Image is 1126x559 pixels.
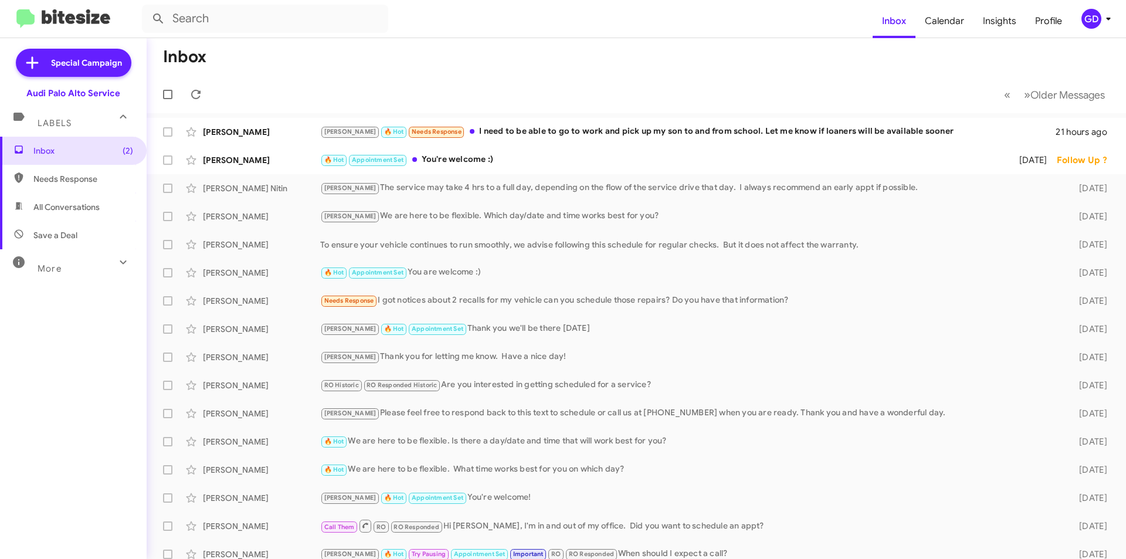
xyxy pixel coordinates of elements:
button: GD [1071,9,1113,29]
span: Needs Response [412,128,462,135]
span: RO [551,550,561,558]
a: Calendar [915,4,974,38]
span: [PERSON_NAME] [324,550,377,558]
button: Previous [997,83,1018,107]
span: [PERSON_NAME] [324,409,377,417]
div: [PERSON_NAME] [203,295,320,307]
button: Next [1017,83,1112,107]
div: [DATE] [1060,464,1117,476]
div: [PERSON_NAME] [203,408,320,419]
span: Special Campaign [51,57,122,69]
span: Needs Response [324,297,374,304]
span: Call Them [324,523,355,531]
div: To ensure your vehicle continues to run smoothly, we advise following this schedule for regular c... [320,239,1060,250]
div: [PERSON_NAME] [203,436,320,448]
div: You're welcome! [320,491,1060,504]
div: [PERSON_NAME] [203,267,320,279]
span: All Conversations [33,201,100,213]
div: Are you interested in getting scheduled for a service? [320,378,1060,392]
span: 🔥 Hot [324,466,344,473]
div: We are here to be flexible. What time works best for you on which day? [320,463,1060,476]
span: Needs Response [33,173,133,185]
div: [DATE] [1060,492,1117,504]
span: Labels [38,118,72,128]
span: [PERSON_NAME] [324,212,377,220]
div: You're welcome :) [320,153,1004,167]
div: Hi [PERSON_NAME], I'm in and out of my office. Did you want to schedule an appt? [320,519,1060,533]
div: We are here to be flexible. Which day/date and time works best for you? [320,209,1060,223]
div: GD [1081,9,1101,29]
span: 🔥 Hot [324,156,344,164]
div: [DATE] [1060,211,1117,222]
a: Profile [1026,4,1071,38]
div: [DATE] [1060,182,1117,194]
div: [PERSON_NAME] [203,351,320,363]
div: I need to be able to go to work and pick up my son to and from school. Let me know if loaners wil... [320,125,1056,138]
span: Appointment Set [454,550,506,558]
span: RO Historic [324,381,359,389]
span: Save a Deal [33,229,77,241]
span: Important [513,550,544,558]
div: [PERSON_NAME] [203,492,320,504]
span: 🔥 Hot [384,325,404,333]
div: You are welcome :) [320,266,1060,279]
div: [PERSON_NAME] [203,126,320,138]
div: [PERSON_NAME] [203,239,320,250]
span: [PERSON_NAME] [324,494,377,502]
a: Inbox [873,4,915,38]
div: [PERSON_NAME] [203,154,320,166]
span: Appointment Set [352,269,403,276]
div: Follow Up ? [1057,154,1117,166]
div: [DATE] [1004,154,1057,166]
span: 🔥 Hot [384,128,404,135]
div: 21 hours ago [1056,126,1117,138]
a: Insights [974,4,1026,38]
span: Try Pausing [412,550,446,558]
div: Thank you for letting me know. Have a nice day! [320,350,1060,364]
span: Appointment Set [352,156,403,164]
span: RO Responded [394,523,439,531]
div: The service may take 4 hrs to a full day, depending on the flow of the service drive that day. I ... [320,181,1060,195]
span: More [38,263,62,274]
span: Older Messages [1030,89,1105,101]
div: I got notices about 2 recalls for my vehicle can you schedule those repairs? Do you have that inf... [320,294,1060,307]
div: We are here to be flexible. Is there a day/date and time that will work best for you? [320,435,1060,448]
span: « [1004,87,1010,102]
span: 🔥 Hot [384,494,404,502]
div: [PERSON_NAME] Nitin [203,182,320,194]
span: RO Responded Historic [367,381,437,389]
div: [DATE] [1060,408,1117,419]
span: Appointment Set [412,325,463,333]
span: [PERSON_NAME] [324,325,377,333]
div: [DATE] [1060,323,1117,335]
span: » [1024,87,1030,102]
h1: Inbox [163,48,206,66]
a: Special Campaign [16,49,131,77]
div: [DATE] [1060,520,1117,532]
div: [PERSON_NAME] [203,520,320,532]
span: (2) [123,145,133,157]
span: [PERSON_NAME] [324,128,377,135]
span: 🔥 Hot [324,269,344,276]
div: [DATE] [1060,380,1117,391]
span: 🔥 Hot [324,438,344,445]
span: [PERSON_NAME] [324,184,377,192]
div: [PERSON_NAME] [203,323,320,335]
nav: Page navigation example [998,83,1112,107]
span: [PERSON_NAME] [324,353,377,361]
span: RO [377,523,386,531]
div: [DATE] [1060,295,1117,307]
div: Audi Palo Alto Service [26,87,120,99]
span: 🔥 Hot [384,550,404,558]
span: Appointment Set [412,494,463,502]
input: Search [142,5,388,33]
span: RO Responded [569,550,614,558]
div: [DATE] [1060,239,1117,250]
div: [DATE] [1060,267,1117,279]
div: [DATE] [1060,436,1117,448]
div: Thank you we'll be there [DATE] [320,322,1060,336]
